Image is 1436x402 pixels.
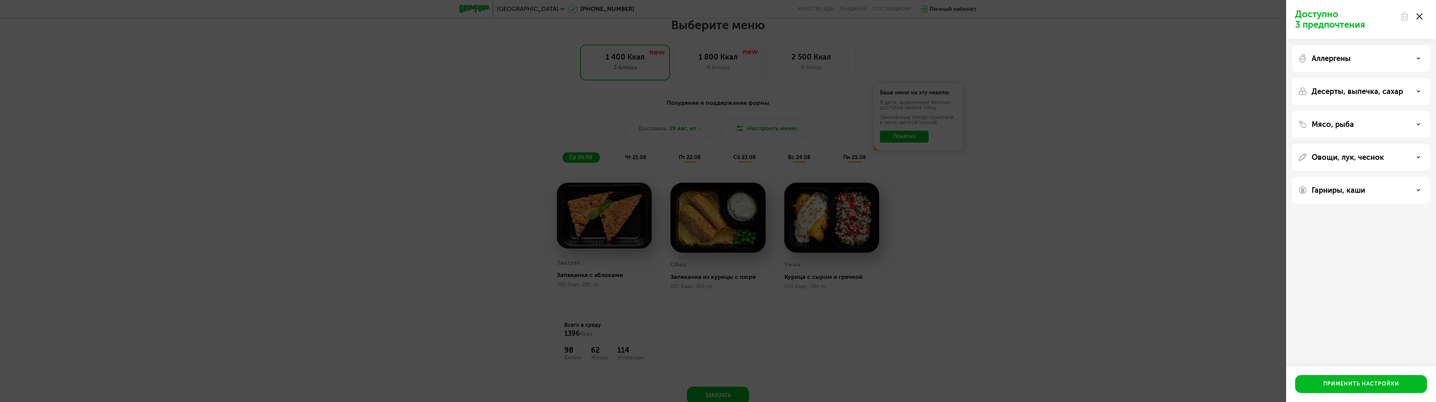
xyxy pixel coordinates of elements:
[1312,153,1384,162] p: Овощи, лук, чеснок
[1312,120,1354,129] p: Мясо, рыба
[1295,9,1396,30] p: Доступно 3 предпочтения
[1295,375,1427,393] button: Применить настройки
[1312,186,1365,195] p: Гарниры, каши
[1312,54,1351,63] p: Аллергены
[1312,87,1403,96] p: Десерты, выпечка, сахар
[1323,380,1399,388] div: Применить настройки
